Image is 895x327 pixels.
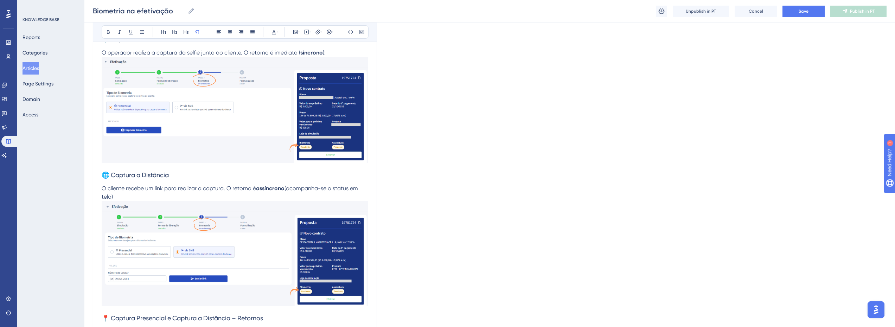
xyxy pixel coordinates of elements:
[102,49,300,56] span: O operador realiza a captura da selfie junto ao cliente. O retorno é imediato (
[49,4,51,9] div: 1
[102,185,359,200] span: (acompanha-se o status em tela)
[23,62,39,75] button: Articles
[23,108,38,121] button: Access
[850,8,875,14] span: Publish in PT
[300,49,323,56] strong: síncrono
[830,6,887,17] button: Publish in PT
[102,171,169,179] span: 🌐 Captura a Distância
[256,185,285,192] strong: assíncrono
[102,36,166,43] span: 📍 Captura Presencial
[23,46,47,59] button: Categories
[782,6,825,17] button: Save
[686,8,716,14] span: Unpublish in PT
[799,8,808,14] span: Save
[673,6,729,17] button: Unpublish in PT
[23,93,40,105] button: Domain
[102,185,256,192] span: O cliente recebe um link para realizar a captura. O retorno é
[93,6,185,16] input: Article Name
[23,31,40,44] button: Reports
[17,2,44,10] span: Need Help?
[749,8,763,14] span: Cancel
[735,6,777,17] button: Cancel
[23,77,53,90] button: Page Settings
[23,17,59,23] div: KNOWLEDGE BASE
[865,299,887,320] iframe: UserGuiding AI Assistant Launcher
[102,314,263,322] span: 📍 Captura Presencial e Captura a Distância – Retornos
[323,49,326,56] span: ):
